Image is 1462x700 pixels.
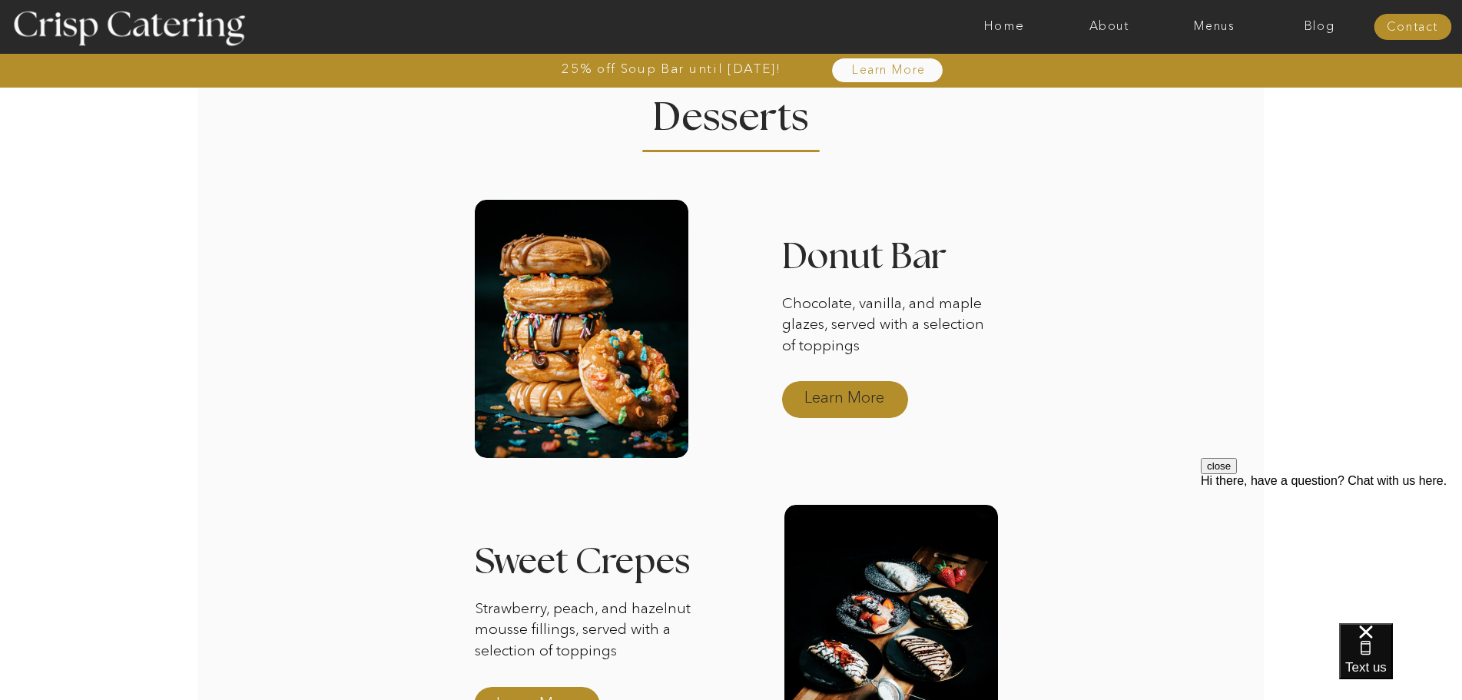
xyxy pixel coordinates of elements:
a: About [1056,19,1162,35]
h3: Donut Bar [782,240,1049,286]
a: Home [951,19,1056,35]
a: Learn More [794,373,896,418]
p: Strawberry, peach, and hazelnut mousse fillings, served with a selection of toppings [475,598,727,672]
p: Chocolate, vanilla, and maple glazes, served with a selection of toppings [782,293,996,367]
h3: Sweet Crepes [475,545,758,585]
iframe: podium webchat widget bubble [1339,623,1462,700]
a: Contact [1374,20,1451,35]
a: 25% off Soup Bar until [DATE]! [495,62,849,78]
iframe: podium webchat widget prompt [1201,458,1462,642]
h2: Desserts [632,99,831,129]
a: Learn More [811,63,968,78]
a: Blog [1267,19,1372,35]
a: Menus [1162,19,1267,35]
